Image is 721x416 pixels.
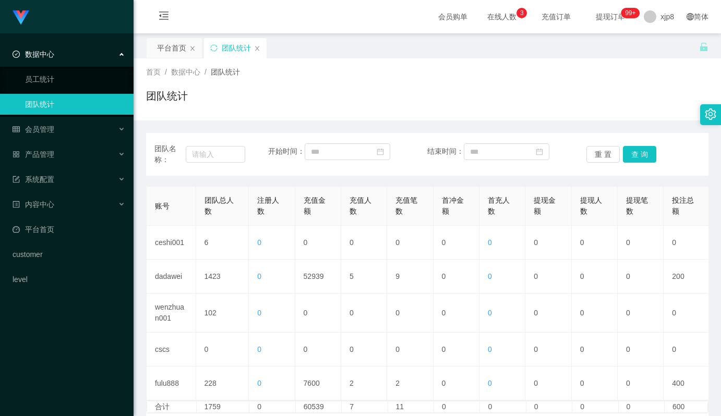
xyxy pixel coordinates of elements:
[147,226,196,260] td: ceshi001
[147,366,196,400] td: fulu888
[488,379,492,387] span: 0
[341,260,387,293] td: 5
[586,146,620,163] button: 重 置
[268,147,305,155] span: 开始时间：
[13,51,20,58] i: 图标: check-circle-o
[254,45,260,52] i: 图标: close
[480,401,526,412] td: 0
[664,333,710,366] td: 0
[304,196,326,215] span: 充值金额
[295,333,341,366] td: 0
[580,196,602,215] span: 提现人数
[572,260,618,293] td: 0
[442,196,464,215] span: 首冲金额
[147,333,196,366] td: cscs
[377,148,384,155] i: 图标: calendar
[388,401,434,412] td: 11
[341,366,387,400] td: 2
[434,293,479,333] td: 0
[154,143,186,165] span: 团队名称：
[664,366,710,400] td: 400
[295,293,341,333] td: 0
[434,226,479,260] td: 0
[257,196,279,215] span: 注册人数
[196,260,249,293] td: 1423
[13,50,54,58] span: 数据中心
[196,293,249,333] td: 102
[526,401,572,412] td: 0
[222,38,251,58] div: 团队统计
[387,226,433,260] td: 0
[147,260,196,293] td: dadawei
[350,196,371,215] span: 充值人数
[25,94,125,115] a: 团队统计
[257,379,261,387] span: 0
[387,260,433,293] td: 9
[520,8,524,18] p: 3
[516,8,527,18] sup: 3
[387,366,433,400] td: 2
[488,272,492,280] span: 0
[488,309,492,317] span: 0
[525,293,571,333] td: 0
[623,146,656,163] button: 查 询
[619,401,665,412] td: 0
[13,219,125,240] a: 图标: dashboard平台首页
[249,401,295,412] td: 0
[572,293,618,333] td: 0
[488,345,492,353] span: 0
[341,226,387,260] td: 0
[211,68,240,76] span: 团队统计
[196,226,249,260] td: 6
[664,260,710,293] td: 200
[171,68,200,76] span: 数据中心
[699,42,708,52] i: 图标: unlock
[664,293,710,333] td: 0
[146,1,182,34] i: 图标: menu-fold
[618,293,664,333] td: 0
[13,201,20,208] i: 图标: profile
[621,8,640,18] sup: 226
[395,196,417,215] span: 充值笔数
[25,69,125,90] a: 员工统计
[572,333,618,366] td: 0
[13,150,54,158] span: 产品管理
[434,401,480,412] td: 0
[147,293,196,333] td: wenzhuan001
[672,196,694,215] span: 投注总额
[197,401,250,412] td: 1759
[165,68,167,76] span: /
[687,13,694,20] i: 图标: global
[210,44,218,52] i: 图标: sync
[664,226,710,260] td: 0
[13,244,125,265] a: customer
[205,196,234,215] span: 团队总人数
[13,269,125,290] a: level
[146,68,161,76] span: 首页
[626,196,648,215] span: 提现笔数
[618,260,664,293] td: 0
[155,202,170,210] span: 账号
[482,13,522,20] span: 在线人数
[618,333,664,366] td: 0
[157,38,186,58] div: 平台首页
[434,366,479,400] td: 0
[295,260,341,293] td: 52939
[13,126,20,133] i: 图标: table
[205,68,207,76] span: /
[13,125,54,133] span: 会员管理
[342,401,388,412] td: 7
[13,151,20,158] i: 图标: appstore-o
[257,272,261,280] span: 0
[618,226,664,260] td: 0
[534,196,556,215] span: 提现金额
[572,226,618,260] td: 0
[525,260,571,293] td: 0
[536,148,543,155] i: 图标: calendar
[434,333,479,366] td: 0
[189,45,196,52] i: 图标: close
[147,401,197,412] td: 合计
[257,238,261,247] span: 0
[434,260,479,293] td: 0
[591,13,630,20] span: 提现订单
